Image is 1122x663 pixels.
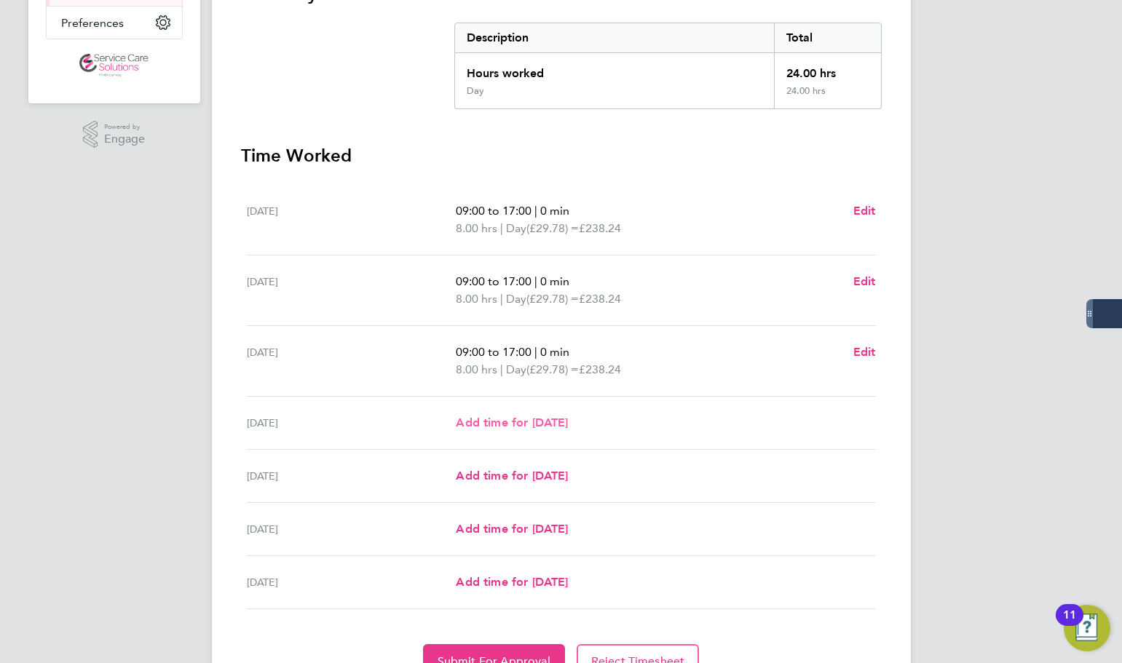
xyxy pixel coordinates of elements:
span: 09:00 to 17:00 [456,274,532,288]
span: £238.24 [579,362,621,376]
span: £238.24 [579,292,621,306]
span: Edit [853,274,876,288]
div: [DATE] [247,573,457,591]
span: Edit [853,345,876,359]
span: Add time for [DATE] [456,575,568,589]
span: 0 min [540,274,569,288]
span: £238.24 [579,221,621,235]
span: Add time for [DATE] [456,469,568,483]
img: servicecare-logo-retina.png [79,54,148,77]
div: [DATE] [247,467,457,485]
span: (£29.78) = [526,221,579,235]
div: Total [774,23,880,52]
span: 8.00 hrs [456,292,497,306]
span: 0 min [540,345,569,359]
span: Powered by [104,121,145,133]
button: Preferences [47,7,182,39]
span: | [534,345,537,359]
a: Powered byEngage [83,121,145,148]
div: [DATE] [247,202,457,237]
div: 24.00 hrs [774,85,880,108]
div: [DATE] [247,414,457,432]
span: 09:00 to 17:00 [456,204,532,218]
span: 8.00 hrs [456,221,497,235]
div: 24.00 hrs [774,53,880,85]
button: Open Resource Center, 11 new notifications [1064,605,1110,651]
div: [DATE] [247,344,457,378]
div: Summary [454,23,882,109]
div: [DATE] [247,520,457,538]
span: 0 min [540,204,569,218]
span: | [500,362,503,376]
a: Edit [853,344,876,361]
span: Preferences [61,16,124,30]
a: Add time for [DATE] [456,573,568,591]
a: Edit [853,202,876,220]
span: 8.00 hrs [456,362,497,376]
span: (£29.78) = [526,292,579,306]
div: 11 [1063,615,1076,634]
div: [DATE] [247,273,457,308]
span: Edit [853,204,876,218]
span: Day [506,290,526,308]
div: Description [455,23,775,52]
span: | [500,292,503,306]
div: Day [467,85,484,97]
span: | [500,221,503,235]
span: Day [506,361,526,378]
a: Add time for [DATE] [456,467,568,485]
span: | [534,274,537,288]
span: Add time for [DATE] [456,416,568,429]
span: Add time for [DATE] [456,522,568,536]
span: Engage [104,133,145,146]
a: Add time for [DATE] [456,414,568,432]
a: Add time for [DATE] [456,520,568,538]
span: Day [506,220,526,237]
span: (£29.78) = [526,362,579,376]
span: 09:00 to 17:00 [456,345,532,359]
h3: Time Worked [241,144,882,167]
a: Go to home page [46,54,183,77]
div: Hours worked [455,53,775,85]
span: | [534,204,537,218]
a: Edit [853,273,876,290]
